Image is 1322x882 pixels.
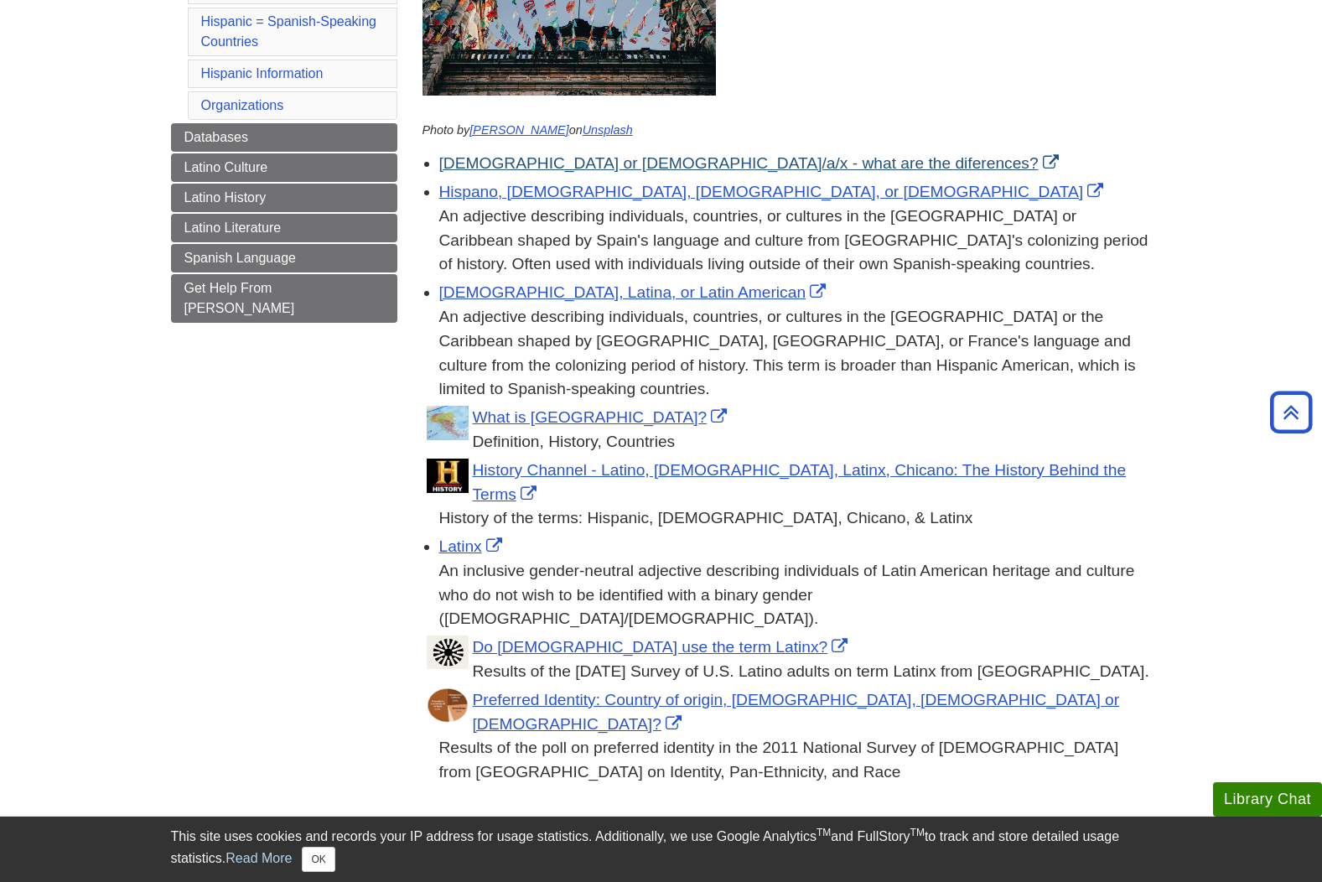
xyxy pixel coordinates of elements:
[184,220,282,235] span: Latino Literature
[439,736,1152,785] div: Results of the poll on preferred identity in the 2011 National Survey of [DEMOGRAPHIC_DATA] from ...
[1213,782,1322,817] button: Library Chat
[439,660,1152,684] div: Results of the [DATE] Survey of U.S. Latino adults on term Latinx from [GEOGRAPHIC_DATA].
[473,461,1127,503] a: Link opens in new window
[302,847,334,872] button: Close
[469,123,568,137] a: [PERSON_NAME]
[171,274,397,323] a: Get Help From [PERSON_NAME]
[171,184,397,212] a: Latino History
[439,183,1108,200] a: Link opens in new window
[427,636,469,669] img: Pew Research Center
[201,98,284,112] a: Organizations
[439,283,831,301] a: Link opens in new window
[439,430,1152,454] div: Definition, History, Countries
[1264,401,1318,423] a: Back to Top
[171,244,397,272] a: Spanish Language
[439,205,1152,277] div: An adjective describing individuals, countries, or cultures in the [GEOGRAPHIC_DATA] or Caribbean...
[439,537,506,555] a: Link opens in new window
[184,281,295,315] span: Get Help From [PERSON_NAME]
[171,123,397,152] a: Databases
[184,130,249,144] span: Databases
[910,827,925,838] sup: TM
[201,14,376,49] a: Hispanic = Spanish-Speaking Countries
[226,851,292,865] a: Read More
[439,305,1152,402] div: An adjective describing individuals, countries, or cultures in the [GEOGRAPHIC_DATA] or the Carib...
[171,827,1152,872] div: This site uses cookies and records your IP address for usage statistics. Additionally, we use Goo...
[184,251,296,265] span: Spanish Language
[184,190,267,205] span: Latino History
[423,122,1152,140] p: Photo by on
[583,123,633,137] a: Unsplash
[171,214,397,242] a: Latino Literature
[473,638,853,656] a: Link opens in new window
[473,408,732,426] a: Link opens in new window
[171,153,397,182] a: Latino Culture
[427,688,469,723] img: Pie chart of survey results
[817,827,831,838] sup: TM
[201,66,324,80] a: Hispanic Information
[439,559,1152,631] div: An inclusive gender-neutral adjective describing individuals of Latin American heritage and cultu...
[439,506,1152,531] div: History of the terms: Hispanic, [DEMOGRAPHIC_DATA], Chicano, & Latinx
[439,154,1063,172] a: Link opens in new window
[184,160,268,174] span: Latino Culture
[473,691,1120,733] a: Link opens in new window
